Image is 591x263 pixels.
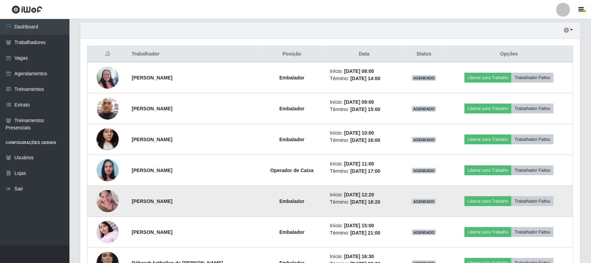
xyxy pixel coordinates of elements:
[511,104,553,113] button: Trabalhador Faltou
[330,191,399,198] li: Início:
[330,137,399,144] li: Término:
[465,104,511,113] button: Liberar para Trabalho
[412,199,436,204] span: AGENDADO
[330,168,399,175] li: Término:
[97,186,119,216] img: 1729599385947.jpeg
[280,75,305,80] strong: Embalador
[97,63,119,92] img: 1753212291026.jpeg
[330,198,399,206] li: Término:
[350,168,380,174] time: [DATE] 17:00
[344,130,374,136] time: [DATE] 10:00
[465,166,511,175] button: Liberar para Trabalho
[344,99,374,105] time: [DATE] 09:00
[132,75,172,80] strong: [PERSON_NAME]
[350,230,380,236] time: [DATE] 21:00
[270,168,314,173] strong: Operador de Caixa
[330,222,399,229] li: Início:
[97,89,119,128] img: 1736890785171.jpeg
[412,137,436,143] span: AGENDADO
[403,46,446,62] th: Status
[280,198,305,204] strong: Embalador
[330,160,399,168] li: Início:
[127,46,258,62] th: Trabalhador
[511,73,553,83] button: Trabalhador Faltou
[350,199,380,205] time: [DATE] 18:20
[511,135,553,144] button: Trabalhador Faltou
[330,253,399,260] li: Início:
[350,76,380,81] time: [DATE] 14:00
[344,223,374,228] time: [DATE] 15:00
[97,217,119,247] img: 1702482681044.jpeg
[330,129,399,137] li: Início:
[344,192,374,197] time: [DATE] 12:20
[511,166,553,175] button: Trabalhador Faltou
[465,73,511,83] button: Liberar para Trabalho
[280,137,305,142] strong: Embalador
[412,75,436,81] span: AGENDADO
[344,161,374,167] time: [DATE] 11:00
[330,68,399,75] li: Início:
[465,227,511,237] button: Liberar para Trabalho
[132,198,172,204] strong: [PERSON_NAME]
[326,46,403,62] th: Data
[465,196,511,206] button: Liberar para Trabalho
[412,230,436,235] span: AGENDADO
[132,106,172,111] strong: [PERSON_NAME]
[11,5,42,14] img: CoreUI Logo
[330,229,399,237] li: Término:
[132,168,172,173] strong: [PERSON_NAME]
[280,106,305,111] strong: Embalador
[132,137,172,142] strong: [PERSON_NAME]
[132,229,172,235] strong: [PERSON_NAME]
[412,168,436,173] span: AGENDADO
[511,227,553,237] button: Trabalhador Faltou
[446,46,573,62] th: Opções
[330,106,399,113] li: Término:
[344,254,374,259] time: [DATE] 16:30
[350,107,380,112] time: [DATE] 15:00
[258,46,326,62] th: Posição
[330,75,399,82] li: Término:
[511,196,553,206] button: Trabalhador Faltou
[344,68,374,74] time: [DATE] 08:00
[280,229,305,235] strong: Embalador
[350,137,380,143] time: [DATE] 16:00
[97,125,119,154] img: 1729691026588.jpeg
[330,99,399,106] li: Início:
[465,135,511,144] button: Liberar para Trabalho
[97,151,119,190] img: 1754319045625.jpeg
[412,106,436,112] span: AGENDADO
